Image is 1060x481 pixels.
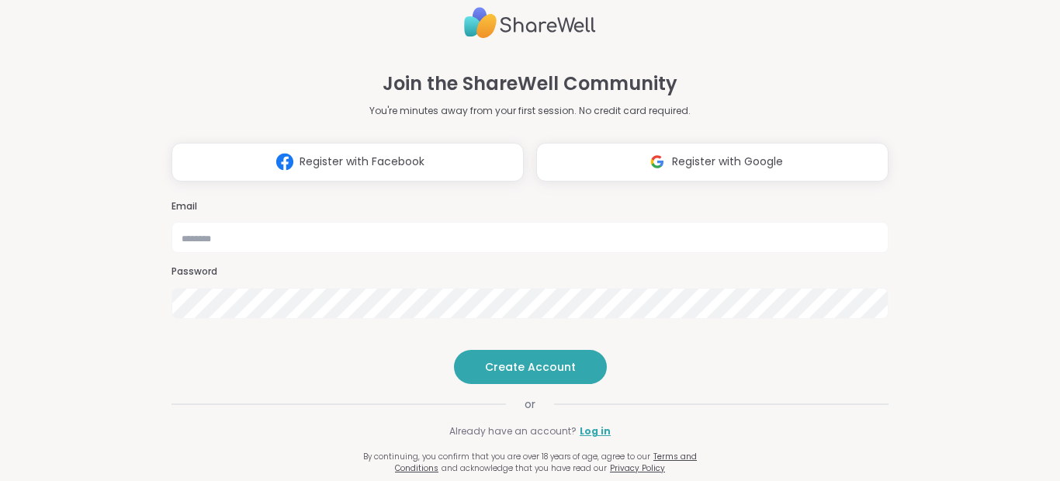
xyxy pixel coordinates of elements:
[610,462,665,474] a: Privacy Policy
[270,147,300,176] img: ShareWell Logomark
[383,70,677,98] h1: Join the ShareWell Community
[171,265,889,279] h3: Password
[672,154,783,170] span: Register with Google
[449,424,577,438] span: Already have an account?
[506,396,554,412] span: or
[442,462,607,474] span: and acknowledge that you have read our
[395,451,697,474] a: Terms and Conditions
[369,104,691,118] p: You're minutes away from your first session. No credit card required.
[363,451,650,462] span: By continuing, you confirm that you are over 18 years of age, agree to our
[485,359,576,375] span: Create Account
[171,143,524,182] button: Register with Facebook
[580,424,611,438] a: Log in
[643,147,672,176] img: ShareWell Logomark
[300,154,424,170] span: Register with Facebook
[454,350,607,384] button: Create Account
[464,1,596,45] img: ShareWell Logo
[536,143,889,182] button: Register with Google
[171,200,889,213] h3: Email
